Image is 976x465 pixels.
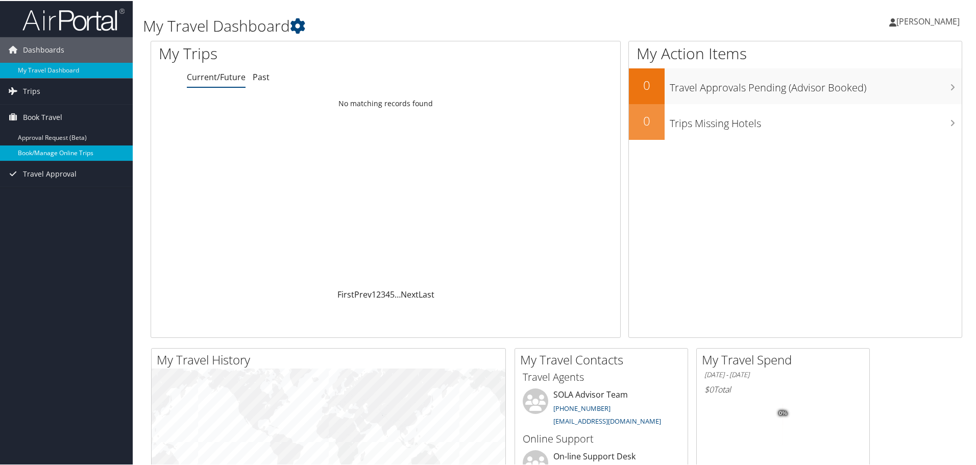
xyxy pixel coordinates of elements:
[401,288,419,299] a: Next
[376,288,381,299] a: 2
[704,383,862,394] h6: Total
[23,78,40,103] span: Trips
[896,15,960,26] span: [PERSON_NAME]
[670,110,962,130] h3: Trips Missing Hotels
[22,7,125,31] img: airportal-logo.png
[143,14,694,36] h1: My Travel Dashboard
[354,288,372,299] a: Prev
[629,76,665,93] h2: 0
[395,288,401,299] span: …
[889,5,970,36] a: [PERSON_NAME]
[702,350,869,368] h2: My Travel Spend
[523,431,680,445] h3: Online Support
[419,288,434,299] a: Last
[23,104,62,129] span: Book Travel
[704,369,862,379] h6: [DATE] - [DATE]
[151,93,620,112] td: No matching records found
[629,67,962,103] a: 0Travel Approvals Pending (Advisor Booked)
[670,75,962,94] h3: Travel Approvals Pending (Advisor Booked)
[253,70,270,82] a: Past
[157,350,505,368] h2: My Travel History
[372,288,376,299] a: 1
[187,70,246,82] a: Current/Future
[629,103,962,139] a: 0Trips Missing Hotels
[337,288,354,299] a: First
[23,36,64,62] span: Dashboards
[520,350,688,368] h2: My Travel Contacts
[390,288,395,299] a: 5
[159,42,417,63] h1: My Trips
[518,387,685,429] li: SOLA Advisor Team
[23,160,77,186] span: Travel Approval
[629,111,665,129] h2: 0
[553,415,661,425] a: [EMAIL_ADDRESS][DOMAIN_NAME]
[553,403,611,412] a: [PHONE_NUMBER]
[523,369,680,383] h3: Travel Agents
[629,42,962,63] h1: My Action Items
[381,288,385,299] a: 3
[704,383,714,394] span: $0
[385,288,390,299] a: 4
[779,409,787,415] tspan: 0%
